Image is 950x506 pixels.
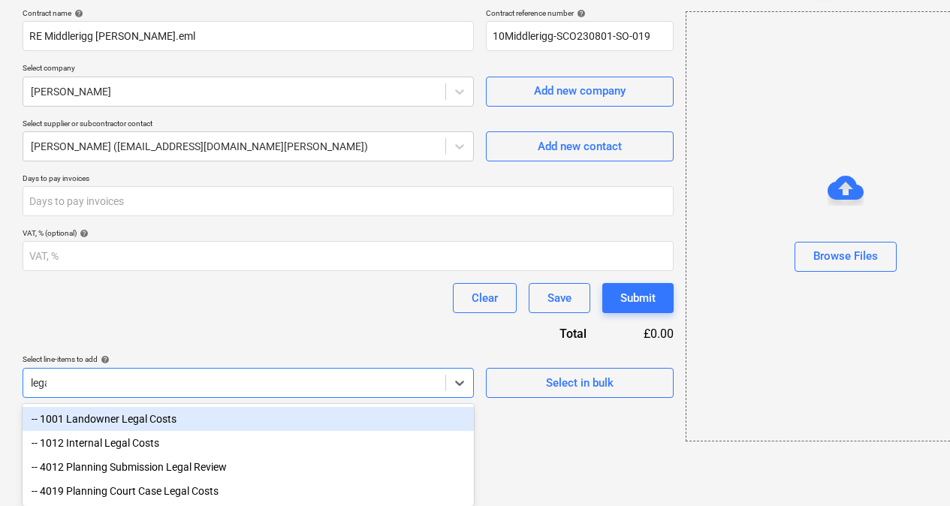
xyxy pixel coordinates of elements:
[23,479,474,503] div: -- 4019 Planning Court Case Legal Costs
[611,325,674,342] div: £0.00
[453,283,517,313] button: Clear
[875,434,950,506] iframe: Chat Widget
[98,355,110,364] span: help
[574,9,586,18] span: help
[813,246,878,266] div: Browse Files
[23,63,474,76] p: Select company
[23,186,674,216] input: Days to pay invoices
[23,8,474,18] div: Contract name
[486,21,674,51] input: Reference number
[546,373,614,393] div: Select in bulk
[620,288,656,308] div: Submit
[23,241,674,271] input: VAT, %
[795,242,897,272] button: Browse Files
[23,354,474,364] div: Select line-items to add
[23,228,674,238] div: VAT, % (optional)
[486,77,674,107] button: Add new company
[71,9,83,18] span: help
[23,407,474,431] div: -- 1001 Landowner Legal Costs
[529,283,590,313] button: Save
[486,368,674,398] button: Select in bulk
[538,137,622,156] div: Add new contact
[23,119,474,131] p: Select supplier or subcontractor contact
[486,131,674,161] button: Add new contact
[23,173,674,186] p: Days to pay invoices
[472,288,498,308] div: Clear
[478,325,611,342] div: Total
[602,283,674,313] button: Submit
[77,229,89,238] span: help
[23,431,474,455] div: -- 1012 Internal Legal Costs
[534,81,626,101] div: Add new company
[23,455,474,479] div: -- 4012 Planning Submission Legal Review
[486,8,674,18] div: Contract reference number
[23,21,474,51] input: Document name
[547,288,572,308] div: Save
